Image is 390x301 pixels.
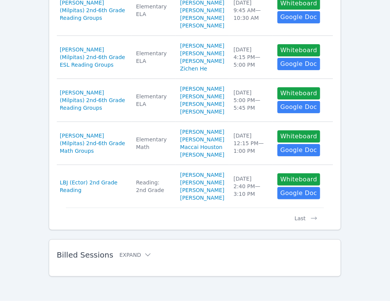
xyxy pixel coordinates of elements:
[278,101,320,113] a: Google Doc
[180,14,225,22] a: [PERSON_NAME]
[234,46,268,69] div: [DATE] 4:15 PM — 5:00 PM
[180,194,225,202] a: [PERSON_NAME]
[180,22,225,29] a: [PERSON_NAME]
[289,208,324,222] button: Last
[180,57,225,65] a: [PERSON_NAME]
[278,58,320,70] a: Google Doc
[180,108,225,115] a: [PERSON_NAME]
[60,179,127,194] a: LBJ (Ector) 2nd Grade Reading
[278,87,321,99] button: Whiteboard
[278,187,320,199] a: Google Doc
[60,46,127,69] a: [PERSON_NAME] (Milpitas) 2nd-6th Grade ESL Reading Groups
[278,130,321,142] button: Whiteboard
[60,132,127,155] a: [PERSON_NAME] (Milpitas) 2nd-6th Grade Math Groups
[278,144,320,156] a: Google Doc
[278,11,320,23] a: Google Doc
[180,151,225,159] a: [PERSON_NAME]
[180,100,225,108] a: [PERSON_NAME]
[136,179,171,194] div: Reading: 2nd Grade
[57,79,333,122] tr: [PERSON_NAME] (Milpitas) 2nd-6th Grade Reading GroupsElementary ELA[PERSON_NAME][PERSON_NAME][PER...
[180,85,225,93] a: [PERSON_NAME]
[136,3,171,18] div: Elementary ELA
[234,89,268,112] div: [DATE] 5:00 PM — 5:45 PM
[180,128,225,136] a: [PERSON_NAME]
[180,171,225,179] a: [PERSON_NAME]
[57,165,333,208] tr: LBJ (Ector) 2nd Grade ReadingReading: 2nd Grade[PERSON_NAME][PERSON_NAME][PERSON_NAME][PERSON_NAM...
[136,136,171,151] div: Elementary Math
[60,89,127,112] a: [PERSON_NAME] (Milpitas) 2nd-6th Grade Reading Groups
[57,36,333,79] tr: [PERSON_NAME] (Milpitas) 2nd-6th Grade ESL Reading GroupsElementary ELA[PERSON_NAME][PERSON_NAME]...
[180,186,225,194] a: [PERSON_NAME]
[136,50,171,65] div: Elementary ELA
[57,122,333,165] tr: [PERSON_NAME] (Milpitas) 2nd-6th Grade Math GroupsElementary Math[PERSON_NAME][PERSON_NAME]Maccai...
[180,143,223,151] a: Maccai Houston
[278,44,321,56] button: Whiteboard
[180,136,225,143] a: [PERSON_NAME]
[234,132,268,155] div: [DATE] 12:15 PM — 1:00 PM
[119,251,152,259] button: Expand
[234,175,268,198] div: [DATE] 2:40 PM — 3:10 PM
[180,65,207,72] a: Zichen He
[180,42,225,50] a: [PERSON_NAME]
[57,250,113,259] span: Billed Sessions
[136,93,171,108] div: Elementary ELA
[278,173,321,186] button: Whiteboard
[180,6,225,14] a: [PERSON_NAME]
[180,50,225,57] a: [PERSON_NAME]
[180,179,225,186] a: [PERSON_NAME]
[180,93,225,100] a: [PERSON_NAME]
